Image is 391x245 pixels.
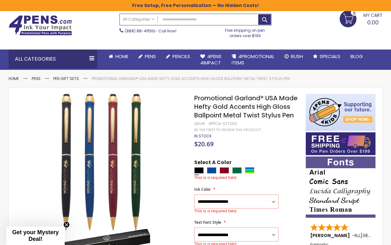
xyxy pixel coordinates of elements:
span: Promotional Garland® USA Made Hefty Gold Accents High Gloss Ballpoint Metal Twist Stylus Pen [194,94,298,120]
span: Specials [320,53,340,60]
div: Availability [194,134,212,139]
img: 4Pens Custom Pens and Promotional Products [9,15,72,36]
a: Pencils [161,50,195,63]
span: [PERSON_NAME] [310,232,352,239]
span: 0 [353,10,356,16]
div: All Categories [9,50,97,69]
a: Be the first to review this product [194,128,261,132]
span: - Call Now! [125,28,176,34]
div: Dark Green [232,167,242,174]
div: 4PPCA-STY290 [208,121,237,126]
span: Text Font Style [194,220,221,225]
div: Dark Blue [207,167,216,174]
strong: SKU [194,121,206,126]
span: Home [115,53,128,60]
span: Get your Mystery Deal! [12,229,59,242]
img: font-personalization-examples [306,156,375,218]
a: All Categories [120,14,158,24]
button: Close teaser [63,222,70,228]
img: Free shipping on orders over $199 [306,132,375,155]
a: Rush [279,50,308,63]
a: Pens [133,50,161,63]
span: Pens [145,53,156,60]
span: Pencils [172,53,190,60]
div: This is a required field. [194,175,299,180]
span: Ink Color [194,187,211,192]
a: 0.00 0 [340,10,382,26]
a: (888) 88-4PENS [125,28,155,34]
div: Free shipping on pen orders over $199 [219,25,272,38]
span: 4Pens 4impact [200,53,221,66]
span: $20.69 [194,140,214,148]
a: Blog [345,50,368,63]
a: Pen Gift Sets [53,76,79,81]
span: Blog [350,53,363,60]
div: Burgundy [220,167,229,174]
div: This is a required field. [194,209,279,214]
span: In stock [194,133,212,139]
span: All Categories [123,17,155,22]
span: NJ [355,232,360,239]
div: Get your Mystery Deal!Close teaser [6,227,65,245]
div: Black [194,167,204,174]
a: Specials [308,50,345,63]
span: 4PROMOTIONAL ITEMS [232,53,274,66]
span: 0.00 [367,18,379,26]
img: 4pens 4 kids [306,94,375,131]
span: Select A Color [194,159,232,168]
div: Assorted [245,167,254,174]
span: Rush [291,53,303,60]
a: 4Pens4impact [195,50,227,70]
a: 4PROMOTIONALITEMS [227,50,279,70]
a: Pens [32,76,41,81]
li: Promotional Garland® USA Made Hefty Gold Accents High Gloss Ballpoint Metal Twist Stylus Pen [92,76,290,81]
a: Home [104,50,133,63]
a: Home [9,76,19,81]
